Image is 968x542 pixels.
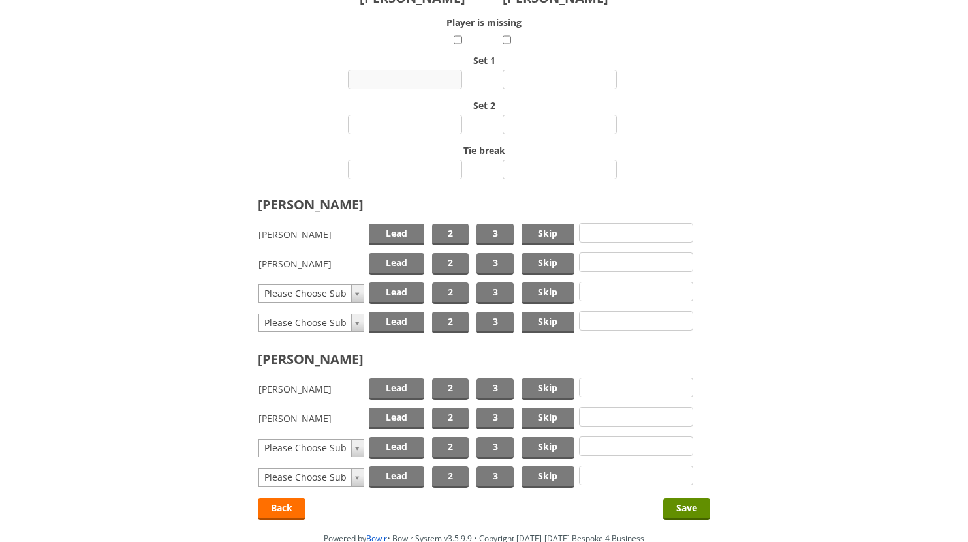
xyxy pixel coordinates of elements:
[369,312,424,333] span: Lead
[432,408,469,429] span: 2
[432,224,469,245] span: 2
[258,439,364,457] a: Please Choose Sub
[476,378,513,400] span: 3
[476,312,513,333] span: 3
[522,282,574,304] span: Skip
[369,253,424,275] span: Lead
[369,224,424,245] span: Lead
[432,378,469,400] span: 2
[369,437,424,459] span: Lead
[522,312,574,333] span: Skip
[258,249,365,279] td: [PERSON_NAME]
[522,224,574,245] span: Skip
[258,468,364,487] a: Please Choose Sub
[264,285,347,302] span: Please Choose Sub
[476,253,513,275] span: 3
[476,408,513,429] span: 3
[258,220,365,249] td: [PERSON_NAME]
[522,253,574,275] span: Skip
[369,408,424,429] span: Lead
[258,196,710,213] h2: [PERSON_NAME]
[432,312,469,333] span: 2
[522,378,574,400] span: Skip
[432,466,469,488] span: 2
[663,498,710,520] input: Save
[432,282,469,304] span: 2
[476,224,513,245] span: 3
[258,350,710,368] h2: [PERSON_NAME]
[369,466,424,488] span: Lead
[432,437,469,459] span: 2
[432,253,469,275] span: 2
[264,469,347,486] span: Please Choose Sub
[258,498,305,520] a: Back
[264,440,347,457] span: Please Choose Sub
[258,284,364,303] a: Please Choose Sub
[13,16,955,29] label: Player is missing
[258,374,365,404] td: [PERSON_NAME]
[13,54,955,67] label: Set 1
[369,378,424,400] span: Lead
[476,466,513,488] span: 3
[264,314,347,331] span: Please Choose Sub
[258,404,365,433] td: [PERSON_NAME]
[522,466,574,488] span: Skip
[476,437,513,459] span: 3
[522,437,574,459] span: Skip
[369,282,424,304] span: Lead
[522,408,574,429] span: Skip
[13,99,955,112] label: Set 2
[476,282,513,304] span: 3
[258,314,364,332] a: Please Choose Sub
[13,144,955,157] label: Tie break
